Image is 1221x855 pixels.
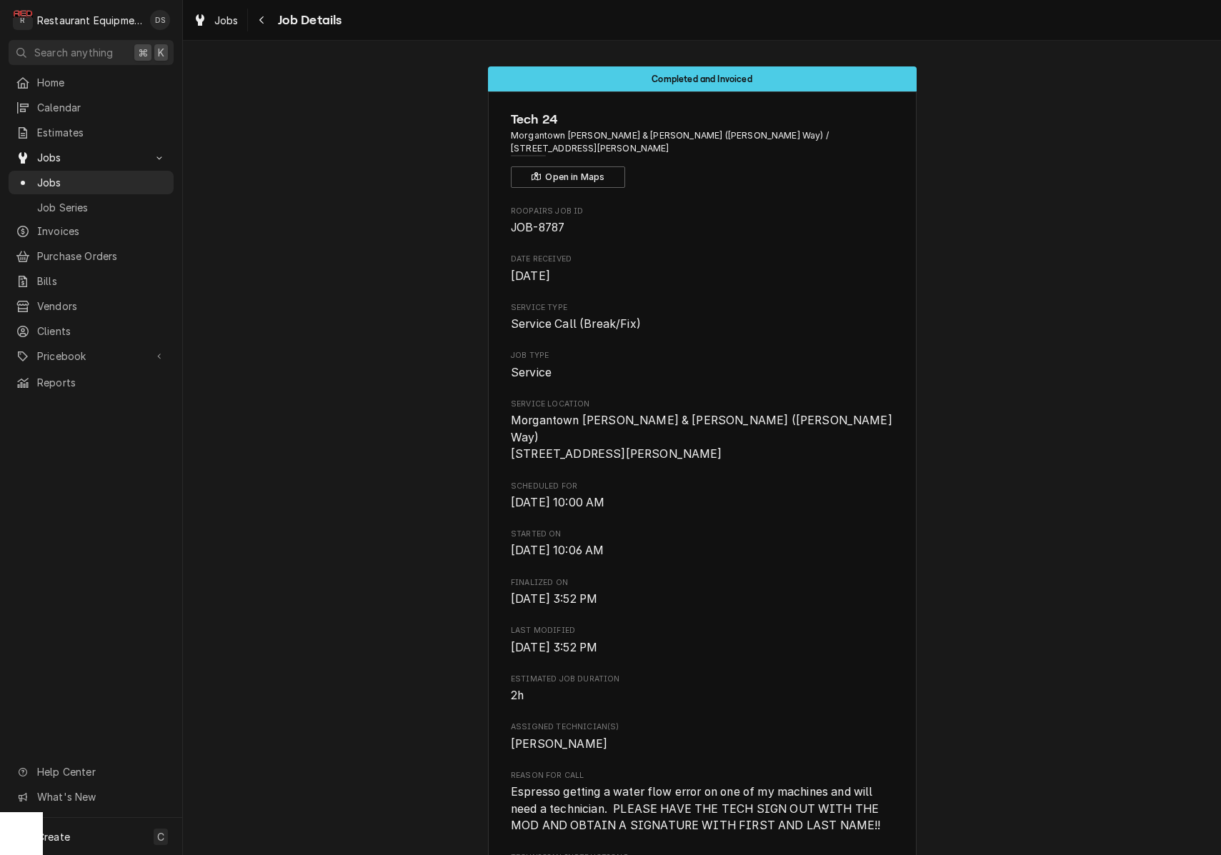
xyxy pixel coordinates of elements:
[511,592,597,606] span: [DATE] 3:52 PM
[511,674,893,704] div: Estimated Job Duration
[37,299,166,314] span: Vendors
[13,10,33,30] div: Restaurant Equipment Diagnostics's Avatar
[9,171,174,194] a: Jobs
[9,146,174,169] a: Go to Jobs
[511,254,893,265] span: Date Received
[37,125,166,140] span: Estimates
[511,736,893,753] span: Assigned Technician(s)
[187,9,244,32] a: Jobs
[511,317,641,331] span: Service Call (Break/Fix)
[37,175,166,190] span: Jobs
[9,71,174,94] a: Home
[511,221,564,234] span: JOB-8787
[37,831,70,843] span: Create
[511,219,893,236] span: Roopairs Job ID
[37,249,166,264] span: Purchase Orders
[9,196,174,219] a: Job Series
[9,785,174,809] a: Go to What's New
[511,494,893,511] span: Scheduled For
[511,110,893,129] span: Name
[511,687,893,704] span: Estimated Job Duration
[37,150,145,165] span: Jobs
[150,10,170,30] div: Derek Stewart's Avatar
[9,294,174,318] a: Vendors
[511,721,893,752] div: Assigned Technician(s)
[37,274,166,289] span: Bills
[511,364,893,381] span: Job Type
[488,66,917,91] div: Status
[511,366,552,379] span: Service
[511,785,882,832] span: Espresso getting a water flow error on one of my machines and will need a technician. PLEASE HAVE...
[511,529,893,559] div: Started On
[9,244,174,268] a: Purchase Orders
[9,319,174,343] a: Clients
[511,591,893,608] span: Finalized On
[511,641,597,654] span: [DATE] 3:52 PM
[157,829,164,844] span: C
[37,764,165,779] span: Help Center
[511,625,893,656] div: Last Modified
[37,100,166,115] span: Calendar
[13,10,33,30] div: R
[511,674,893,685] span: Estimated Job Duration
[511,302,893,314] span: Service Type
[9,371,174,394] a: Reports
[158,45,164,60] span: K
[37,200,166,215] span: Job Series
[511,350,893,381] div: Job Type
[511,269,550,283] span: [DATE]
[37,349,145,364] span: Pricebook
[511,399,893,463] div: Service Location
[511,254,893,284] div: Date Received
[511,770,893,781] span: Reason For Call
[511,110,893,188] div: Client Information
[9,344,174,368] a: Go to Pricebook
[511,770,893,834] div: Reason For Call
[511,350,893,361] span: Job Type
[37,375,166,390] span: Reports
[511,529,893,540] span: Started On
[511,268,893,285] span: Date Received
[37,13,142,28] div: Restaurant Equipment Diagnostics
[511,414,895,461] span: Morgantown [PERSON_NAME] & [PERSON_NAME] ([PERSON_NAME] Way) [STREET_ADDRESS][PERSON_NAME]
[652,74,752,84] span: Completed and Invoiced
[34,45,113,60] span: Search anything
[511,689,524,702] span: 2h
[214,13,239,28] span: Jobs
[511,639,893,656] span: Last Modified
[511,496,604,509] span: [DATE] 10:00 AM
[511,544,604,557] span: [DATE] 10:06 AM
[9,121,174,144] a: Estimates
[37,224,166,239] span: Invoices
[511,625,893,636] span: Last Modified
[511,577,893,589] span: Finalized On
[511,737,607,751] span: [PERSON_NAME]
[251,9,274,31] button: Navigate back
[511,577,893,608] div: Finalized On
[511,399,893,410] span: Service Location
[511,129,893,156] span: Address
[9,760,174,784] a: Go to Help Center
[511,481,893,511] div: Scheduled For
[138,45,148,60] span: ⌘
[37,324,166,339] span: Clients
[37,789,165,804] span: What's New
[274,11,342,30] span: Job Details
[511,542,893,559] span: Started On
[511,316,893,333] span: Service Type
[511,481,893,492] span: Scheduled For
[511,302,893,333] div: Service Type
[511,784,893,834] span: Reason For Call
[9,40,174,65] button: Search anything⌘K
[511,412,893,463] span: Service Location
[150,10,170,30] div: DS
[37,75,166,90] span: Home
[9,269,174,293] a: Bills
[511,166,625,188] button: Open in Maps
[9,96,174,119] a: Calendar
[511,721,893,733] span: Assigned Technician(s)
[511,206,893,217] span: Roopairs Job ID
[511,206,893,236] div: Roopairs Job ID
[9,219,174,243] a: Invoices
